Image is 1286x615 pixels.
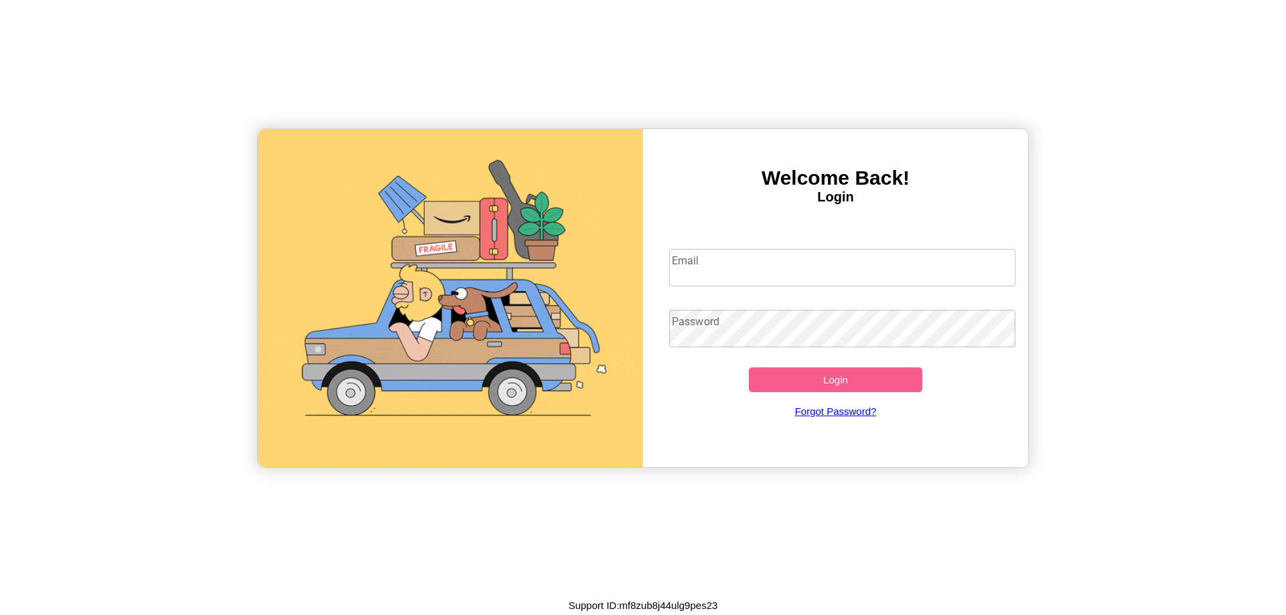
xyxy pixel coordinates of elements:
[749,367,922,392] button: Login
[662,392,1009,430] a: Forgot Password?
[569,596,718,614] p: Support ID: mf8zub8j44ulg9pes23
[258,129,643,467] img: gif
[643,167,1028,189] h3: Welcome Back!
[643,189,1028,205] h4: Login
